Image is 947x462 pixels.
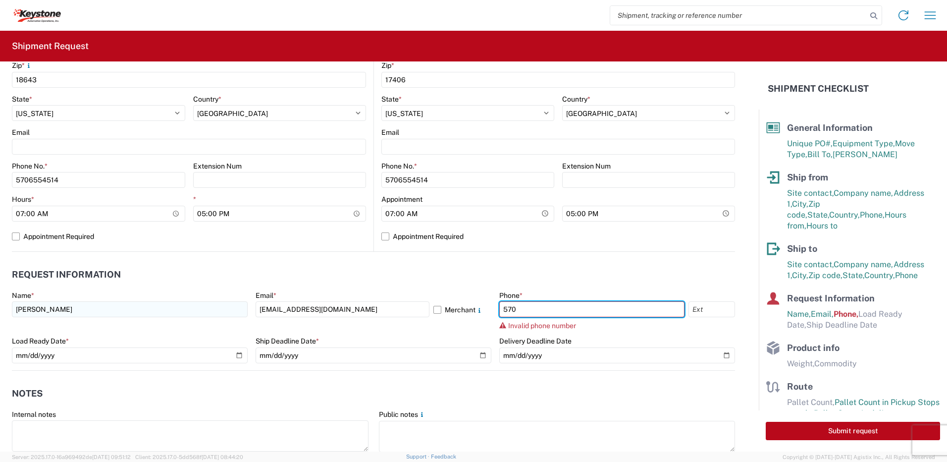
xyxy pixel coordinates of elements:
[768,83,869,95] h2: Shipment Checklist
[508,322,576,330] span: Invalid phone number
[787,122,873,133] span: General Information
[792,271,808,280] span: City,
[379,410,426,419] label: Public notes
[381,162,417,171] label: Phone No.
[12,162,48,171] label: Phone No.
[202,454,243,460] span: [DATE] 08:44:20
[808,271,842,280] span: Zip code,
[766,422,940,440] button: Submit request
[834,309,858,319] span: Phone,
[381,229,735,244] label: Appointment Required
[833,150,897,159] span: [PERSON_NAME]
[787,398,835,407] span: Pallet Count,
[787,309,811,319] span: Name,
[829,210,860,220] span: Country,
[895,271,918,280] span: Phone
[834,188,894,198] span: Company name,
[12,337,69,346] label: Load Ready Date
[833,139,895,148] span: Equipment Type,
[864,271,895,280] span: Country,
[12,128,30,137] label: Email
[562,95,590,104] label: Country
[842,271,864,280] span: State,
[381,195,422,204] label: Appointment
[811,309,834,319] span: Email,
[12,95,32,104] label: State
[787,359,814,368] span: Weight,
[381,128,399,137] label: Email
[12,291,34,300] label: Name
[787,188,834,198] span: Site contact,
[381,95,402,104] label: State
[12,195,34,204] label: Hours
[783,453,935,462] span: Copyright © [DATE]-[DATE] Agistix Inc., All Rights Reserved
[806,320,877,330] span: Ship Deadline Date
[787,243,817,254] span: Ship to
[256,337,319,346] label: Ship Deadline Date
[12,410,56,419] label: Internal notes
[562,162,611,171] label: Extension Num
[431,454,456,460] a: Feedback
[12,40,89,52] h2: Shipment Request
[193,95,221,104] label: Country
[814,359,857,368] span: Commodity
[792,199,808,209] span: City,
[807,210,829,220] span: State,
[806,221,838,231] span: Hours to
[860,210,885,220] span: Phone,
[787,172,828,182] span: Ship from
[499,291,523,300] label: Phone
[12,229,366,244] label: Appointment Required
[381,61,394,70] label: Zip
[688,301,735,317] input: Ext
[787,381,813,392] span: Route
[787,343,840,353] span: Product info
[92,454,131,460] span: [DATE] 09:51:12
[807,150,833,159] span: Bill To,
[787,260,834,269] span: Site contact,
[12,270,121,280] h2: Request Information
[193,162,242,171] label: Extension Num
[135,454,243,460] span: Client: 2025.17.0-5dd568f
[433,301,491,317] label: Merchant
[787,139,833,148] span: Unique PO#,
[834,260,894,269] span: Company name,
[406,454,431,460] a: Support
[256,291,276,300] label: Email
[12,389,43,399] h2: Notes
[787,398,940,418] span: Pallet Count in Pickup Stops equals Pallet Count in delivery stops
[610,6,867,25] input: Shipment, tracking or reference number
[12,454,131,460] span: Server: 2025.17.0-16a969492de
[787,293,875,303] span: Request Information
[12,61,33,70] label: Zip
[499,337,572,346] label: Delivery Deadline Date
